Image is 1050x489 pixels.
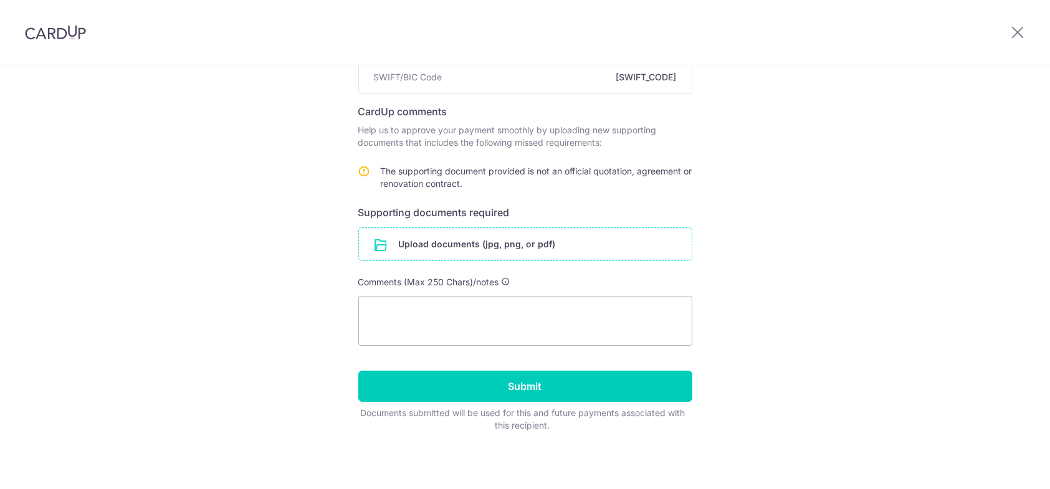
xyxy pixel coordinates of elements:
[374,71,442,83] span: SWIFT/BIC Code
[358,104,692,119] h6: CardUp comments
[25,25,86,40] img: CardUp
[381,166,692,189] span: The supporting document provided is not an official quotation, agreement or renovation contract.
[28,9,54,20] span: Help
[358,277,499,287] span: Comments (Max 250 Chars)/notes
[358,407,687,432] div: Documents submitted will be used for this and future payments associated with this recipient.
[358,205,692,220] h6: Supporting documents required
[358,371,692,402] input: Submit
[358,227,692,261] div: Upload documents (jpg, png, or pdf)
[447,71,677,83] span: [SWIFT_CODE]
[358,124,692,149] p: Help us to approve your payment smoothly by uploading new supporting documents that includes the ...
